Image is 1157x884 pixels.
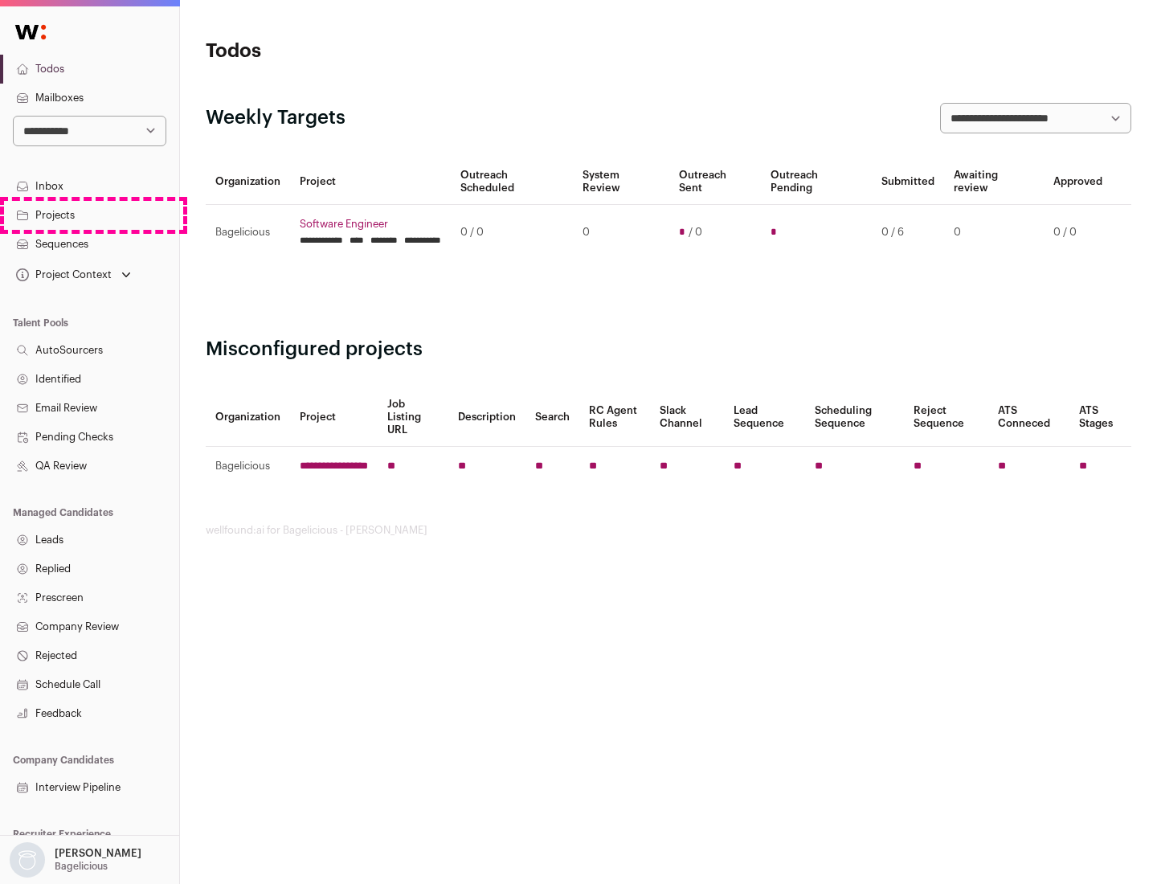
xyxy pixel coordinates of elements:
[805,388,904,447] th: Scheduling Sequence
[573,159,668,205] th: System Review
[206,205,290,260] td: Bagelicious
[13,268,112,281] div: Project Context
[206,447,290,486] td: Bagelicious
[451,159,573,205] th: Outreach Scheduled
[579,388,649,447] th: RC Agent Rules
[988,388,1069,447] th: ATS Conneced
[206,524,1131,537] footer: wellfound:ai for Bagelicious - [PERSON_NAME]
[1044,159,1112,205] th: Approved
[525,388,579,447] th: Search
[761,159,871,205] th: Outreach Pending
[378,388,448,447] th: Job Listing URL
[300,218,441,231] a: Software Engineer
[1044,205,1112,260] td: 0 / 0
[55,847,141,860] p: [PERSON_NAME]
[573,205,668,260] td: 0
[1069,388,1131,447] th: ATS Stages
[944,205,1044,260] td: 0
[6,842,145,878] button: Open dropdown
[206,39,514,64] h1: Todos
[290,388,378,447] th: Project
[689,226,702,239] span: / 0
[290,159,451,205] th: Project
[6,16,55,48] img: Wellfound
[944,159,1044,205] th: Awaiting review
[448,388,525,447] th: Description
[206,105,345,131] h2: Weekly Targets
[872,159,944,205] th: Submitted
[650,388,724,447] th: Slack Channel
[206,337,1131,362] h2: Misconfigured projects
[724,388,805,447] th: Lead Sequence
[55,860,108,873] p: Bagelicious
[872,205,944,260] td: 0 / 6
[451,205,573,260] td: 0 / 0
[10,842,45,878] img: nopic.png
[904,388,989,447] th: Reject Sequence
[13,264,134,286] button: Open dropdown
[206,388,290,447] th: Organization
[669,159,762,205] th: Outreach Sent
[206,159,290,205] th: Organization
